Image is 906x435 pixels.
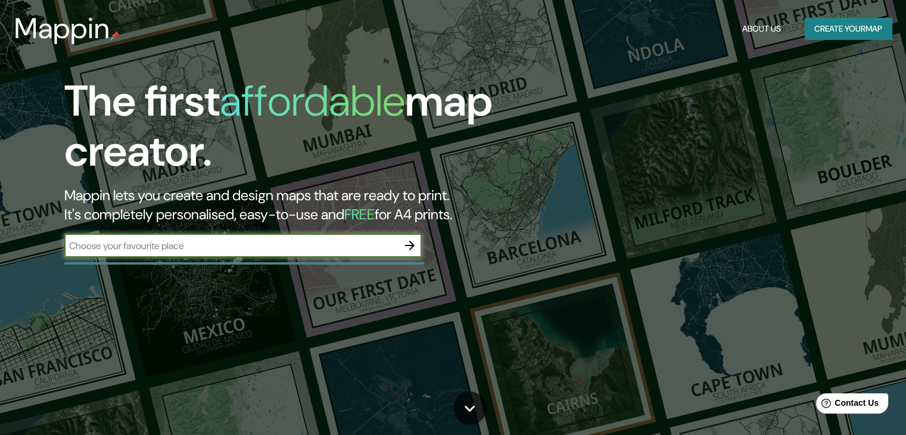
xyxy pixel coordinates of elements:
[737,18,786,40] button: About Us
[110,31,120,41] img: mappin-pin
[805,18,892,40] button: Create yourmap
[64,239,398,253] input: Choose your favourite place
[344,205,375,223] h5: FREE
[64,76,518,186] h1: The first map creator.
[220,73,405,129] h1: affordable
[64,186,518,224] h2: Mappin lets you create and design maps that are ready to print. It's completely personalised, eas...
[14,12,110,45] h3: Mappin
[800,389,893,422] iframe: Help widget launcher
